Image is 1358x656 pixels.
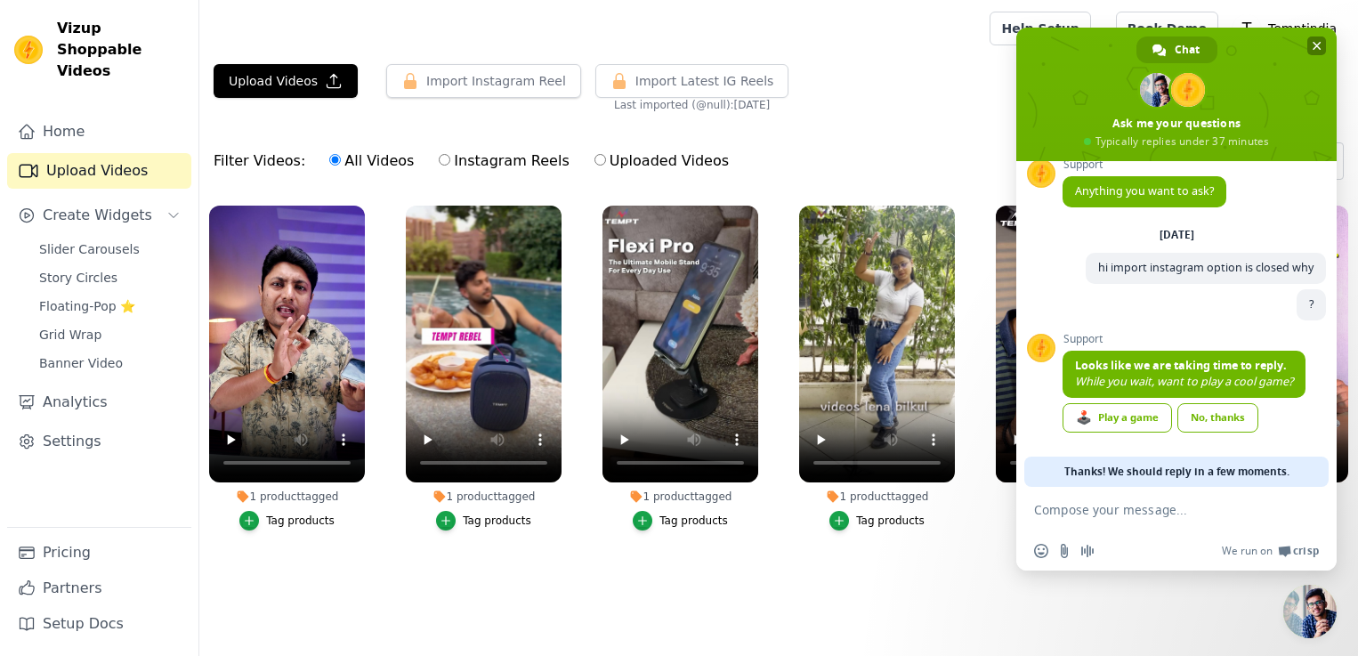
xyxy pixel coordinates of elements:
button: Tag products [633,511,728,530]
label: Instagram Reels [438,150,570,173]
div: 1 product tagged [799,490,955,504]
div: Filter Videos: [214,141,739,182]
span: Import Latest IG Reels [635,72,774,90]
a: Book Demo [1116,12,1218,45]
button: Import Latest IG Reels [595,64,789,98]
button: T Temptindia [1233,12,1344,45]
span: Support [1063,158,1226,171]
span: We run on [1222,544,1273,558]
span: Audio message [1080,544,1095,558]
a: Partners [7,571,191,606]
a: Banner Video [28,351,191,376]
a: Setup Docs [7,606,191,642]
span: Insert an emoji [1034,544,1048,558]
span: Send a file [1057,544,1071,558]
span: ? [1309,296,1314,312]
span: 🕹️ [1076,410,1092,425]
input: Instagram Reels [439,154,450,166]
button: Import Instagram Reel [386,64,581,98]
div: 1 product tagged [209,490,365,504]
span: Support [1063,333,1305,345]
span: Create Widgets [43,205,152,226]
span: Close chat [1307,36,1326,55]
a: Grid Wrap [28,322,191,347]
span: Thanks! We should reply in a few moments. [1064,457,1289,487]
span: Looks like we are taking time to reply. [1075,358,1287,373]
div: 1 product tagged [406,490,562,504]
div: 1 product tagged [602,490,758,504]
button: Tag products [436,511,531,530]
button: Create Widgets [7,198,191,233]
input: Uploaded Videos [594,154,606,166]
div: Tag products [856,514,925,528]
a: Analytics [7,385,191,420]
input: All Videos [329,154,341,166]
div: 1 product tagged [996,490,1152,504]
span: Last imported (@ null ): [DATE] [614,98,770,112]
div: Close chat [1283,585,1337,638]
span: Banner Video [39,354,123,372]
text: T [1241,20,1252,37]
a: Story Circles [28,265,191,290]
div: No, thanks [1177,403,1258,433]
span: Chat [1175,36,1200,63]
div: Play a game [1063,403,1172,433]
a: Help Setup [990,12,1090,45]
span: While you wait, want to play a cool game? [1075,374,1293,389]
div: [DATE] [1160,230,1194,240]
div: Tag products [266,514,335,528]
button: Upload Videos [214,64,358,98]
a: Home [7,114,191,150]
span: Anything you want to ask? [1075,183,1214,198]
button: Tag products [239,511,335,530]
span: Floating-Pop ⭐ [39,297,135,315]
textarea: Compose your message... [1034,502,1280,518]
a: Floating-Pop ⭐ [28,294,191,319]
span: Grid Wrap [39,326,101,344]
div: Chat [1136,36,1217,63]
div: Tag products [463,514,531,528]
a: Pricing [7,535,191,571]
span: Vizup Shoppable Videos [57,18,184,82]
a: We run onCrisp [1222,544,1319,558]
button: Tag products [829,511,925,530]
a: Upload Videos [7,153,191,189]
p: Temptindia [1261,12,1344,45]
span: hi import instagram option is closed why [1098,260,1314,275]
img: Vizup [14,36,43,64]
span: Slider Carousels [39,240,140,258]
a: Slider Carousels [28,237,191,262]
a: Settings [7,424,191,459]
span: Story Circles [39,269,117,287]
span: Crisp [1293,544,1319,558]
label: All Videos [328,150,415,173]
label: Uploaded Videos [594,150,730,173]
div: Tag products [659,514,728,528]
